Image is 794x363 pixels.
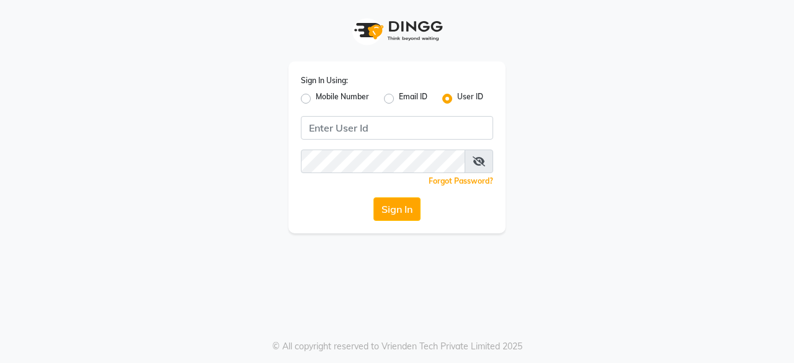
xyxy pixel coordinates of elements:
[373,197,421,221] button: Sign In
[399,91,427,106] label: Email ID
[301,150,465,173] input: Username
[429,176,493,186] a: Forgot Password?
[301,116,493,140] input: Username
[457,91,483,106] label: User ID
[347,12,447,49] img: logo1.svg
[316,91,369,106] label: Mobile Number
[301,75,348,86] label: Sign In Using:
